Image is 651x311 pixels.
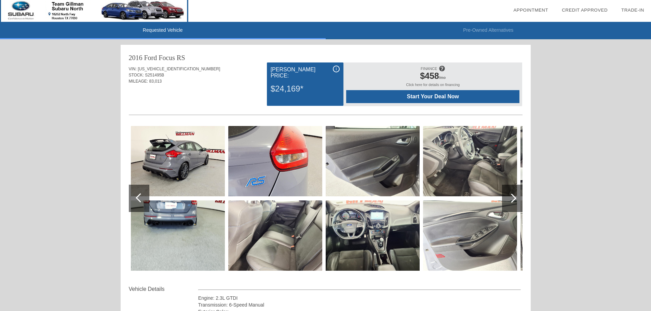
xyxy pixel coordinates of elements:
span: 83,013 [149,79,162,84]
div: Click here for details on financing [346,83,519,90]
img: image.aspx [520,200,614,271]
img: image.aspx [228,126,322,196]
span: i [336,67,337,71]
img: image.aspx [228,200,322,271]
img: image.aspx [131,200,225,271]
span: STOCK: [129,73,144,77]
span: FINANCE [421,67,437,71]
img: image.aspx [423,126,517,196]
img: image.aspx [423,200,517,271]
span: S251495B [145,73,164,77]
span: VIN: [129,67,137,71]
img: image.aspx [326,200,420,271]
div: RS [177,53,185,62]
div: Quoted on [DATE] 1:11:44 PM [129,95,523,105]
span: MILEAGE: [129,79,148,84]
span: [US_VEHICLE_IDENTIFICATION_NUMBER] [138,67,220,71]
div: /mo [350,71,516,83]
div: Transmission: 6-Speed Manual [198,301,521,308]
img: image.aspx [520,126,614,196]
div: [PERSON_NAME] Price: [271,66,340,80]
img: image.aspx [326,126,420,196]
a: Trade-In [621,8,644,13]
span: Start Your Deal Now [355,94,511,100]
img: image.aspx [131,126,225,196]
div: Engine: 2.3L GTDI [198,295,521,301]
div: $24,169* [271,80,340,98]
div: 2016 Ford Focus [129,53,175,62]
a: Credit Approved [562,8,608,13]
a: Appointment [513,8,548,13]
div: Vehicle Details [129,285,198,293]
span: $458 [420,71,439,81]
